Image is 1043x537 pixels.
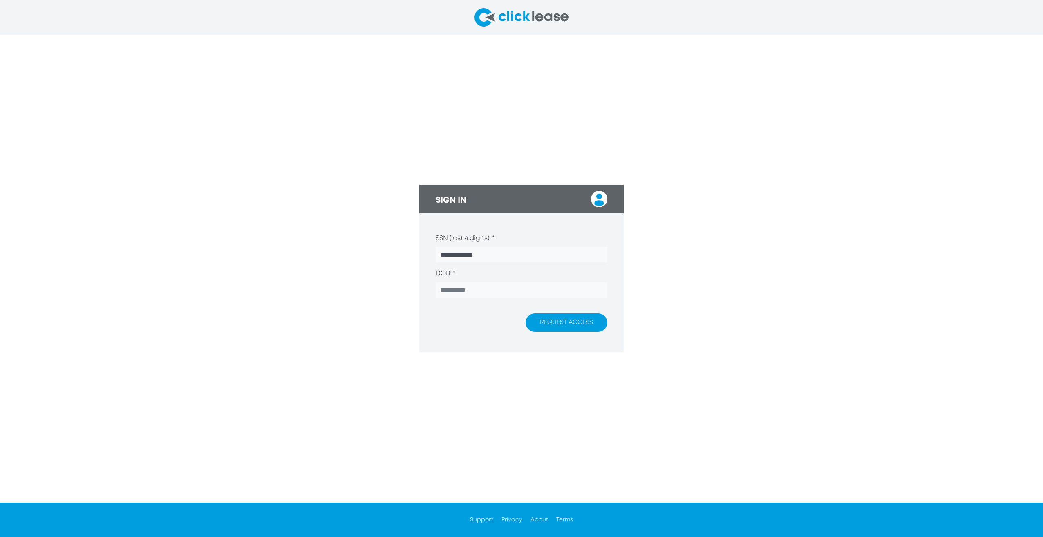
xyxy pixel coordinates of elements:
[530,517,548,522] a: About
[556,517,573,522] a: Terms
[501,517,522,522] a: Privacy
[474,8,569,27] img: clicklease logo
[591,191,607,207] img: login user
[526,313,607,332] button: REQUEST ACCESS
[436,234,495,244] label: SSN (last 4 digits): *
[470,517,493,522] a: Support
[436,269,455,279] label: DOB: *
[436,196,466,206] h3: SIGN IN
